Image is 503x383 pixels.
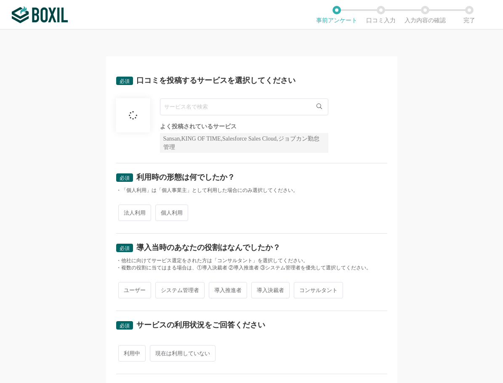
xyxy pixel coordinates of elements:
[116,257,387,264] div: ・他社に向けてサービス選定をされた方は「コンサルタント」を選択してください。
[136,173,235,181] div: 利用時の形態は何でしたか？
[118,205,151,221] span: 法人利用
[160,98,328,115] input: サービス名で検索
[120,78,130,84] span: 必須
[120,245,130,251] span: 必須
[155,205,188,221] span: 個人利用
[120,323,130,329] span: 必須
[160,133,328,153] div: Sansan,KING OF TIME,Salesforce Sales Cloud,ジョブカン勤怠管理
[403,6,447,24] li: 入力内容の確認
[136,77,295,84] div: 口コミを投稿するサービスを選択してください
[116,264,387,271] div: ・複数の役割に当てはまる場合は、①導入決裁者 ②導入推進者 ③システム管理者を優先して選択してください。
[118,282,151,298] span: ユーザー
[315,6,359,24] li: 事前アンケート
[251,282,290,298] span: 導入決裁者
[447,6,492,24] li: 完了
[118,345,146,362] span: 利用中
[294,282,343,298] span: コンサルタント
[116,187,387,194] div: ・「個人利用」は「個人事業主」として利用した場合にのみ選択してください。
[136,321,265,329] div: サービスの利用状況をご回答ください
[209,282,247,298] span: 導入推進者
[12,6,68,23] img: ボクシルSaaS_ロゴ
[155,282,205,298] span: システム管理者
[120,175,130,181] span: 必須
[359,6,403,24] li: 口コミ入力
[160,124,328,130] div: よく投稿されているサービス
[136,244,280,251] div: 導入当時のあなたの役割はなんでしたか？
[150,345,216,362] span: 現在は利用していない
